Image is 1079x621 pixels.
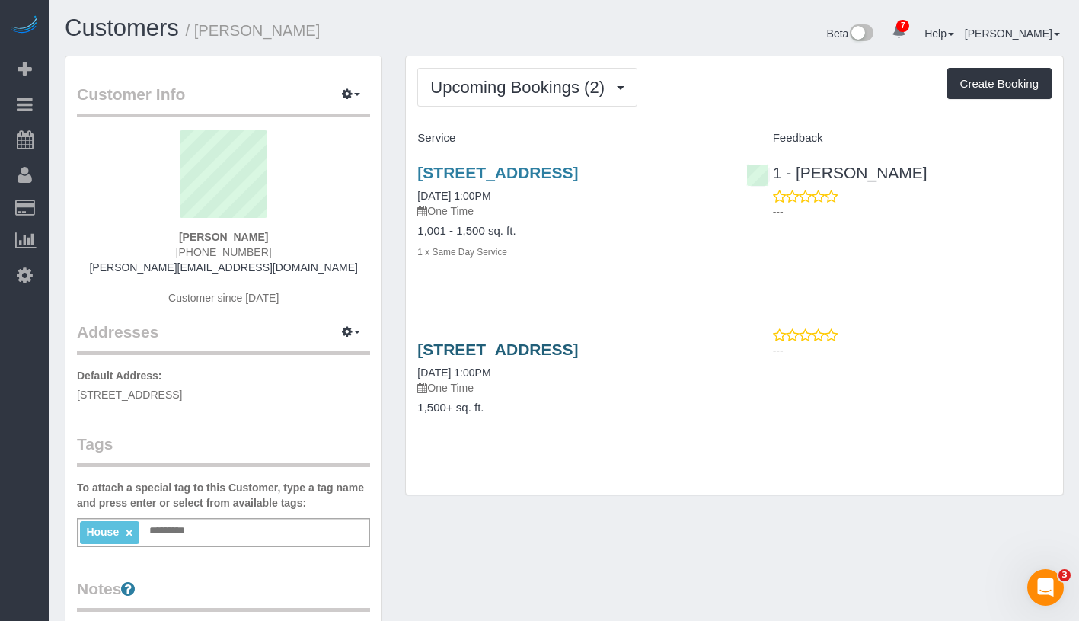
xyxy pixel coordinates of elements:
a: [DATE] 1:00PM [417,367,490,379]
p: One Time [417,203,723,219]
legend: Tags [77,433,370,467]
a: [PERSON_NAME][EMAIL_ADDRESS][DOMAIN_NAME] [89,261,357,274]
a: [PERSON_NAME] [965,27,1060,40]
span: House [86,526,119,538]
p: --- [773,343,1052,358]
h4: Service [417,132,723,145]
a: [STREET_ADDRESS] [417,341,578,358]
a: 7 [884,15,914,49]
button: Create Booking [947,68,1052,100]
h4: 1,001 - 1,500 sq. ft. [417,225,723,238]
strong: [PERSON_NAME] [179,231,268,243]
a: Customers [65,14,179,41]
a: 1 - [PERSON_NAME] [746,164,927,181]
h4: Feedback [746,132,1052,145]
h4: 1,500+ sq. ft. [417,402,723,415]
label: Default Address: [77,368,162,383]
a: Help [924,27,954,40]
p: --- [773,204,1052,219]
label: To attach a special tag to this Customer, type a tag name and press enter or select from availabl... [77,480,370,511]
span: [PHONE_NUMBER] [176,246,272,258]
small: 1 x Same Day Service [417,247,507,258]
legend: Notes [77,578,370,612]
a: [STREET_ADDRESS] [417,164,578,181]
img: New interface [848,24,873,44]
span: 3 [1058,569,1071,581]
legend: Customer Info [77,83,370,117]
iframe: Intercom live chat [1027,569,1064,606]
img: Automaid Logo [9,15,40,37]
small: / [PERSON_NAME] [186,22,321,39]
p: One Time [417,380,723,395]
span: 7 [896,20,909,32]
span: [STREET_ADDRESS] [77,389,182,401]
a: × [126,527,132,539]
span: Customer since [DATE] [168,292,279,304]
span: Upcoming Bookings (2) [430,78,612,97]
button: Upcoming Bookings (2) [417,68,637,107]
a: Beta [827,27,874,40]
a: [DATE] 1:00PM [417,190,490,202]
